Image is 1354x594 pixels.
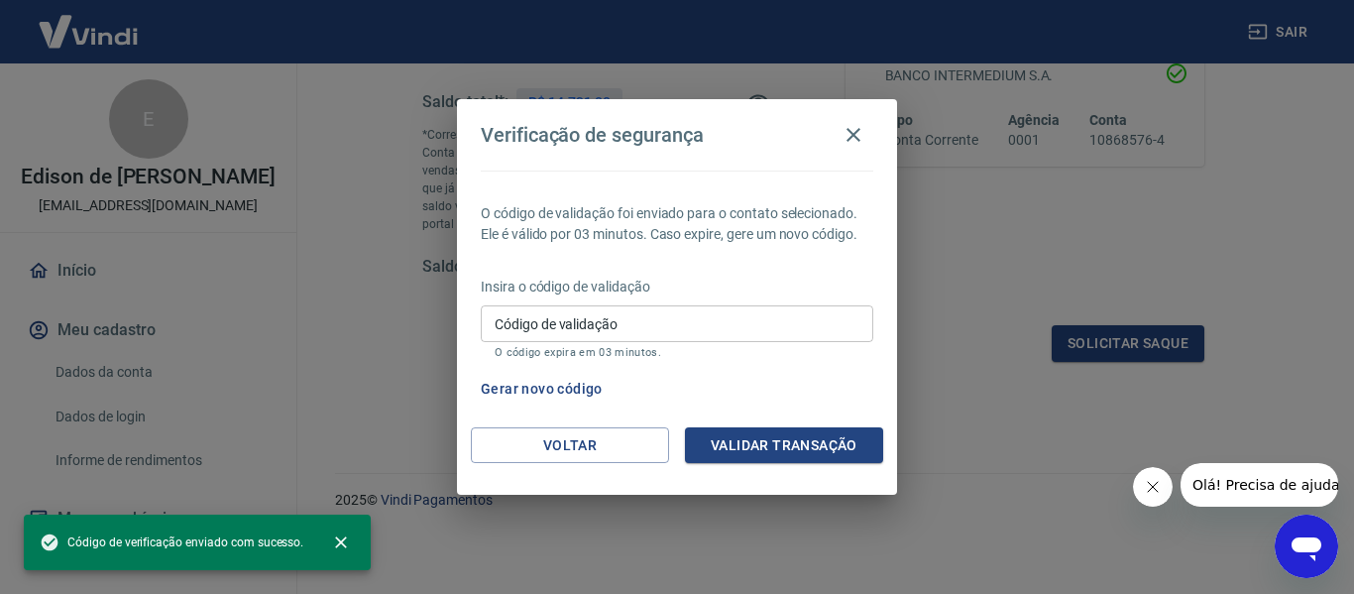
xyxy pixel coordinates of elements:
[40,533,303,552] span: Código de verificação enviado com sucesso.
[1181,463,1338,507] iframe: Mensagem da empresa
[319,521,363,564] button: close
[685,427,883,464] button: Validar transação
[473,371,611,408] button: Gerar novo código
[1133,467,1173,507] iframe: Fechar mensagem
[481,123,704,147] h4: Verificação de segurança
[1275,515,1338,578] iframe: Botão para abrir a janela de mensagens
[12,14,167,30] span: Olá! Precisa de ajuda?
[481,277,873,297] p: Insira o código de validação
[481,203,873,245] p: O código de validação foi enviado para o contato selecionado. Ele é válido por 03 minutos. Caso e...
[471,427,669,464] button: Voltar
[495,346,859,359] p: O código expira em 03 minutos.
